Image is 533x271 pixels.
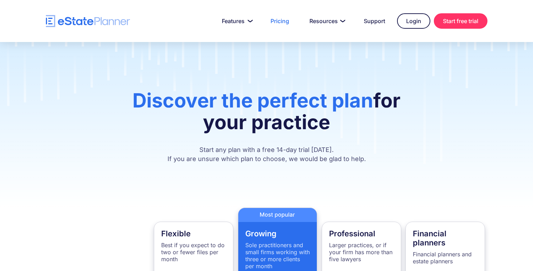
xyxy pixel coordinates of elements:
p: Financial planners and estate planners [413,251,478,265]
a: Support [355,14,394,28]
h4: Flexible [161,229,226,238]
p: Best if you expect to do two or fewer files per month [161,242,226,263]
a: home [46,15,130,27]
h4: Financial planners [413,229,478,247]
a: Start free trial [434,13,487,29]
h1: for your practice [117,90,416,140]
p: Sole practitioners and small firms working with three or more clients per month [245,242,310,270]
span: Discover the perfect plan [132,89,373,112]
p: Start any plan with a free 14-day trial [DATE]. If you are unsure which plan to choose, we would ... [117,145,416,164]
h4: Professional [329,229,394,238]
a: Login [397,13,430,29]
p: Larger practices, or if your firm has more than five lawyers [329,242,394,263]
a: Features [213,14,259,28]
a: Resources [301,14,352,28]
h4: Growing [245,229,310,238]
a: Pricing [262,14,298,28]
